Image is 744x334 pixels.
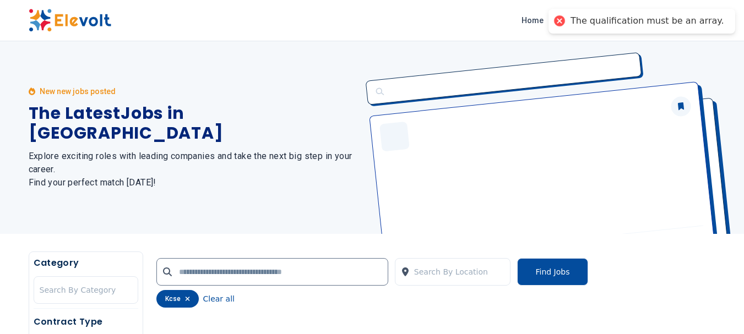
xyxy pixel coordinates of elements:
button: Clear all [203,290,235,308]
img: Elevolt [29,9,111,32]
a: Find Jobs [548,12,593,29]
p: New new jobs posted [40,86,116,97]
h1: The Latest Jobs in [GEOGRAPHIC_DATA] [29,103,359,143]
h5: Contract Type [34,315,138,328]
h5: Category [34,256,138,270]
div: The qualification must be an array. [571,15,724,27]
button: Find Jobs [517,258,588,286]
a: Home [517,12,548,29]
h2: Explore exciting roles with leading companies and take the next big step in your career. Find you... [29,150,359,189]
div: kcse [156,290,199,308]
